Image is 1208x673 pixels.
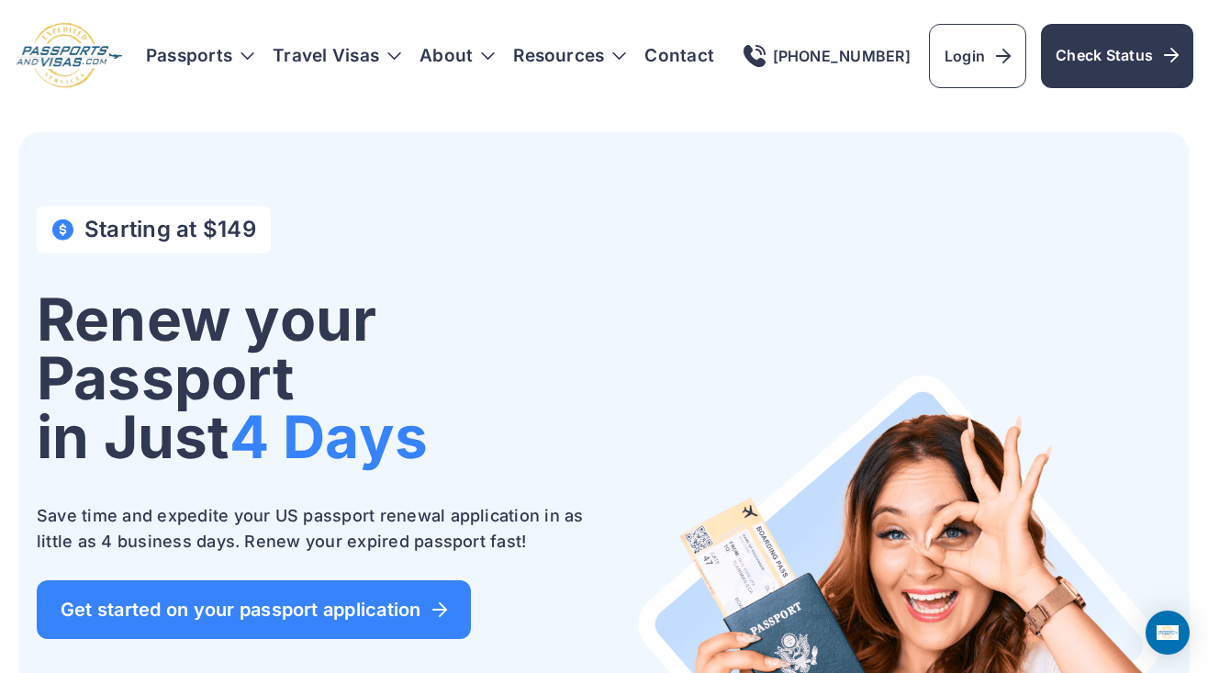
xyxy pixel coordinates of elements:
[146,47,254,65] h3: Passports
[37,503,589,555] p: Save time and expedite your US passport renewal application in as little as 4 business days. Rene...
[1146,611,1190,655] div: Open Intercom Messenger
[513,47,626,65] h3: Resources
[644,47,714,65] a: Contact
[61,600,447,619] span: Get started on your passport application
[229,401,428,472] span: 4 Days
[37,580,471,639] a: Get started on your passport application
[744,45,911,67] a: [PHONE_NUMBER]
[945,45,1011,67] span: Login
[84,217,256,242] h4: Starting at $149
[1041,24,1193,88] a: Check Status
[1056,44,1179,66] span: Check Status
[37,290,589,466] h1: Renew your Passport in Just
[15,22,124,90] img: Logo
[929,24,1026,88] a: Login
[273,47,401,65] h3: Travel Visas
[419,47,473,65] a: About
